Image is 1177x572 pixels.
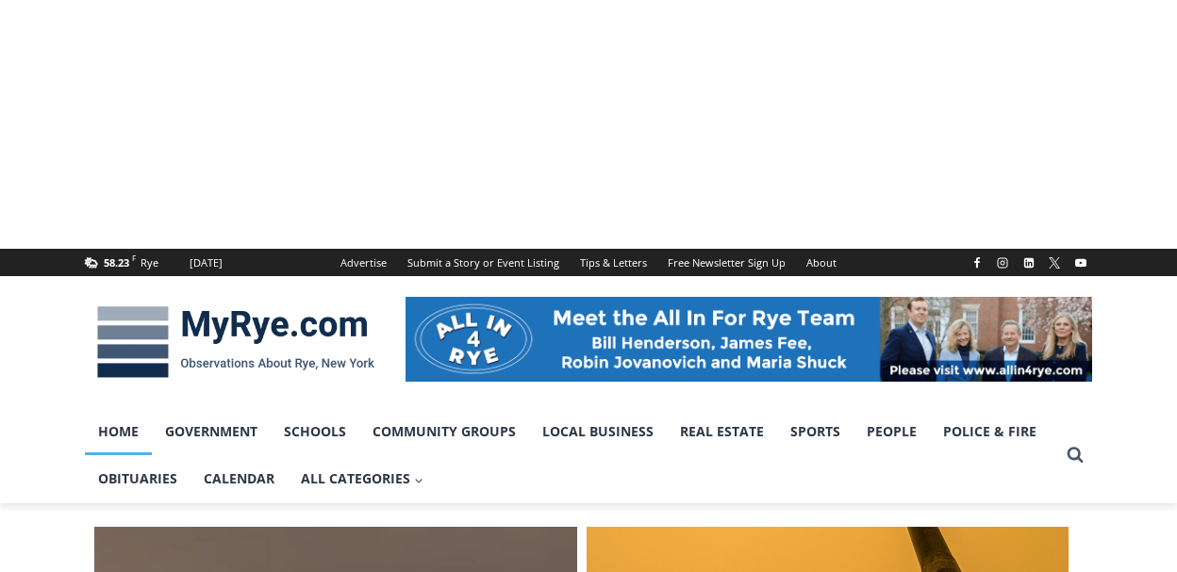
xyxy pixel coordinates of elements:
nav: Secondary Navigation [330,249,847,276]
div: [DATE] [190,254,223,271]
img: All in for Rye [406,297,1092,382]
a: About [796,249,847,276]
a: Linkedin [1018,252,1040,274]
a: Submit a Story or Event Listing [397,249,570,276]
a: Real Estate [667,408,777,455]
a: Tips & Letters [570,249,657,276]
a: Community Groups [359,408,529,455]
a: X [1043,252,1066,274]
a: Obituaries [85,455,191,502]
a: Local Business [529,408,667,455]
button: View Search Form [1058,438,1092,472]
img: MyRye.com [85,293,387,391]
a: YouTube [1069,252,1092,274]
a: Home [85,408,152,455]
a: Calendar [191,455,288,502]
span: 58.23 [104,255,129,270]
a: All Categories [288,455,437,502]
a: Facebook [966,252,988,274]
a: Advertise [330,249,397,276]
div: Rye [141,254,158,271]
a: Government [152,408,271,455]
nav: Primary Navigation [85,408,1058,503]
a: Free Newsletter Sign Up [657,249,796,276]
a: Schools [271,408,359,455]
a: People [854,408,930,455]
a: Police & Fire [930,408,1050,455]
span: All Categories [301,468,423,489]
a: Sports [777,408,854,455]
a: Instagram [991,252,1014,274]
span: F [132,253,136,263]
